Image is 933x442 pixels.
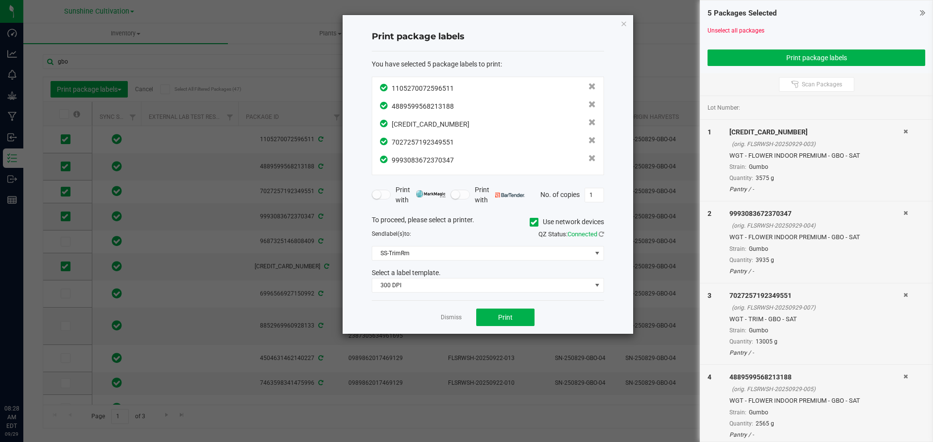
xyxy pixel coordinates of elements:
div: (orig. FLSRWSH-20250929-003) [732,140,903,148]
span: 3 [708,292,711,299]
a: Dismiss [441,313,462,322]
div: Select a label template. [364,268,611,278]
div: Pantry / - [729,185,903,194]
div: WGT - FLOWER INDOOR PREMIUM - GBO - SAT [729,396,903,406]
span: 4889599568213188 [392,102,454,110]
span: In Sync [380,118,389,129]
div: To proceed, please select a printer. [364,215,611,229]
span: In Sync [380,154,389,164]
a: Unselect all packages [708,27,764,34]
span: 3935 g [756,257,774,263]
label: Use network devices [530,217,604,227]
span: Lot Number: [708,103,740,112]
span: SS-TrimRm [372,246,591,260]
div: (orig. FLSRWSH-20250929-005) [732,385,903,393]
span: Print with [396,185,446,205]
div: [CREDIT_CARD_NUMBER] [729,127,903,137]
span: No. of copies [540,190,580,198]
span: Print [498,313,513,321]
span: Gumbo [749,246,768,252]
span: Quantity: [729,338,753,345]
div: Pantry / - [729,267,903,276]
span: 13005 g [756,338,777,345]
span: 1105270072596511 [392,84,454,92]
span: Connected [568,230,597,238]
button: Print package labels [708,49,925,66]
span: 4 [708,373,711,381]
div: WGT - FLOWER INDOOR PREMIUM - GBO - SAT [729,151,903,161]
span: Strain: [729,246,746,252]
span: Quantity: [729,420,753,427]
iframe: Resource center unread badge [29,363,40,375]
span: In Sync [380,136,389,147]
span: 3575 g [756,175,774,181]
span: Send to: [372,230,411,237]
span: Strain: [729,409,746,416]
span: Strain: [729,327,746,334]
div: Pantry / - [729,430,903,439]
span: 7027257192349551 [392,138,454,146]
span: [CREDIT_CARD_NUMBER] [392,120,469,128]
span: 2 [708,210,711,217]
span: 2565 g [756,420,774,427]
div: : [372,59,604,69]
button: Print [476,309,535,326]
div: WGT - TRIM - GBO - SAT [729,314,903,324]
span: You have selected 5 package labels to print [372,60,501,68]
span: In Sync [380,100,389,111]
div: (orig. FLSRWSH-20250929-007) [732,303,903,312]
span: Strain: [729,164,746,170]
div: (orig. FLSRWSH-20250929-004) [732,221,903,230]
span: 1 [708,128,711,136]
span: Gumbo [749,164,768,170]
img: bartender.png [495,193,525,197]
span: Quantity: [729,175,753,181]
span: Gumbo [749,327,768,334]
span: Gumbo [749,409,768,416]
iframe: Resource center [10,364,39,393]
div: Pantry / - [729,348,903,357]
span: Quantity: [729,257,753,263]
span: Scan Packages [802,81,842,88]
span: Print with [475,185,525,205]
span: QZ Status: [538,230,604,238]
span: 300 DPI [372,278,591,292]
span: label(s) [385,230,404,237]
div: 4889599568213188 [729,372,903,382]
div: WGT - FLOWER INDOOR PREMIUM - GBO - SAT [729,232,903,242]
span: In Sync [380,82,389,93]
img: mark_magic_cybra.png [416,190,446,197]
div: 7027257192349551 [729,291,903,301]
div: 9993083672370347 [729,209,903,219]
span: 9993083672370347 [392,156,454,164]
h4: Print package labels [372,31,604,43]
